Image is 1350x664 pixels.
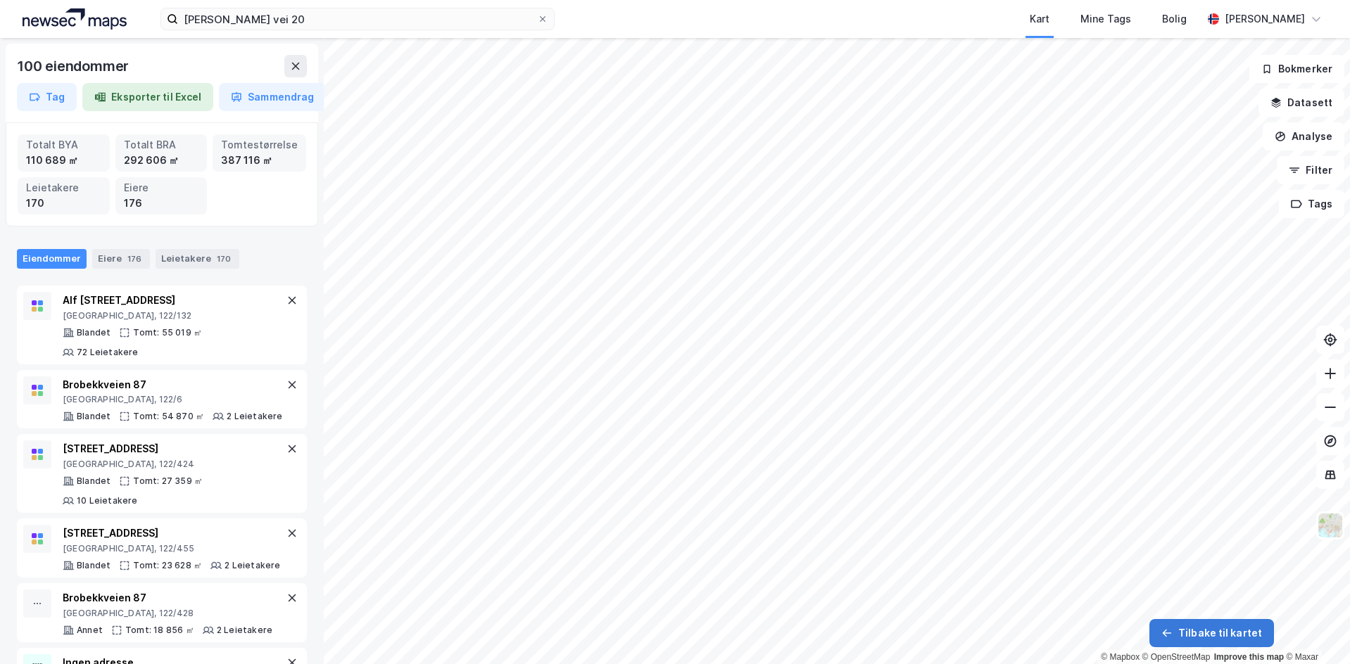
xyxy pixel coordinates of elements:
div: [GEOGRAPHIC_DATA], 122/424 [63,459,284,470]
iframe: Chat Widget [1280,596,1350,664]
button: Eksporter til Excel [82,83,213,111]
button: Tags [1279,190,1344,218]
div: 2 Leietakere [225,560,280,571]
button: Analyse [1263,122,1344,151]
div: Tomt: 54 870 ㎡ [133,411,204,422]
div: 110 689 ㎡ [26,153,101,168]
a: Mapbox [1101,652,1140,662]
img: logo.a4113a55bc3d86da70a041830d287a7e.svg [23,8,127,30]
div: 72 Leietakere [77,347,139,358]
div: Leietakere [26,180,101,196]
div: Brobekkveien 87 [63,589,272,606]
div: 10 Leietakere [77,495,138,506]
div: 2 Leietakere [217,625,272,636]
button: Sammendrag [219,83,326,111]
a: Improve this map [1214,652,1284,662]
div: Tomt: 18 856 ㎡ [125,625,194,636]
div: Annet [77,625,103,636]
div: Tomt: 23 628 ㎡ [133,560,202,571]
div: Totalt BYA [26,137,101,153]
div: Blandet [77,475,111,487]
button: Datasett [1258,89,1344,117]
div: Blandet [77,560,111,571]
div: [GEOGRAPHIC_DATA], 122/428 [63,608,272,619]
div: [GEOGRAPHIC_DATA], 122/6 [63,394,283,405]
div: 176 [124,196,199,211]
div: Tomtestørrelse [221,137,298,153]
div: 176 [125,252,144,266]
button: Tag [17,83,77,111]
div: 100 eiendommer [17,55,132,77]
div: [GEOGRAPHIC_DATA], 122/455 [63,543,281,554]
div: 2 Leietakere [227,411,282,422]
div: Leietakere [156,249,239,269]
button: Filter [1277,156,1344,184]
div: Blandet [77,411,111,422]
div: Kart [1030,11,1049,27]
div: [PERSON_NAME] [1225,11,1305,27]
div: Bolig [1162,11,1187,27]
div: Brobekkveien 87 [63,376,283,393]
div: [STREET_ADDRESS] [63,525,281,542]
div: [GEOGRAPHIC_DATA], 122/132 [63,310,284,321]
div: Tomt: 55 019 ㎡ [133,327,202,338]
div: Tomt: 27 359 ㎡ [133,475,203,487]
div: Totalt BRA [124,137,199,153]
div: 170 [26,196,101,211]
div: 387 116 ㎡ [221,153,298,168]
div: Alf [STREET_ADDRESS] [63,292,284,309]
a: OpenStreetMap [1142,652,1211,662]
div: 170 [214,252,234,266]
div: Eiendommer [17,249,87,269]
div: Blandet [77,327,111,338]
div: [STREET_ADDRESS] [63,440,284,457]
input: Søk på adresse, matrikkel, gårdeiere, leietakere eller personer [178,8,537,30]
button: Bokmerker [1249,55,1344,83]
div: 292 606 ㎡ [124,153,199,168]
img: Z [1317,512,1344,539]
div: Mine Tags [1080,11,1131,27]
div: Eiere [124,180,199,196]
button: Tilbake til kartet [1149,619,1274,647]
div: Eiere [92,249,150,269]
